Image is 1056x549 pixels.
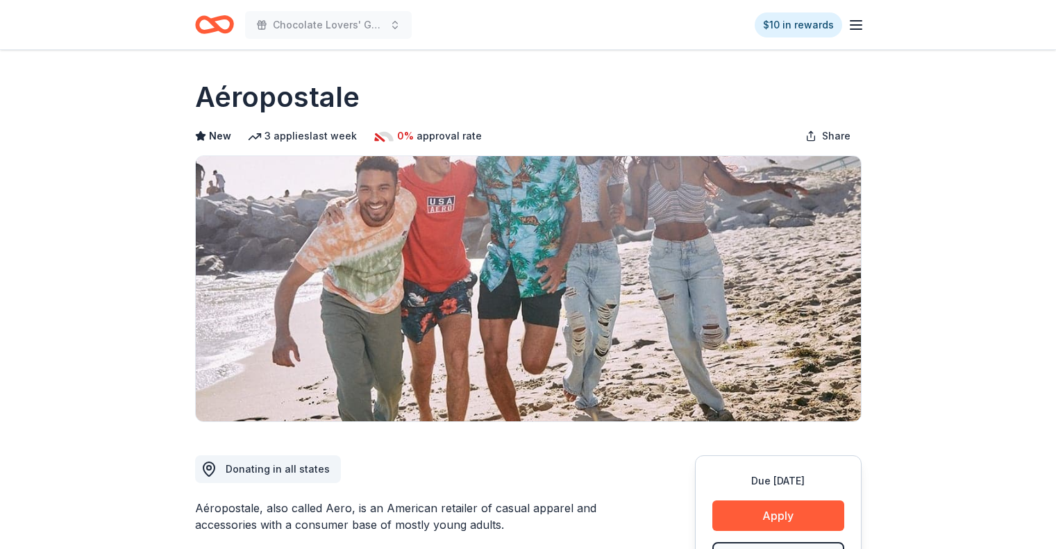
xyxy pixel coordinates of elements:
span: Share [822,128,850,144]
span: approval rate [417,128,482,144]
div: Aéropostale, also called Aero, is an American retailer of casual apparel and accessories with a c... [195,500,628,533]
button: Share [794,122,862,150]
span: New [209,128,231,144]
button: Apply [712,500,844,531]
a: $10 in rewards [755,12,842,37]
h1: Aéropostale [195,78,360,117]
div: 3 applies last week [248,128,357,144]
span: 0% [397,128,414,144]
img: Image for Aéropostale [196,156,861,421]
span: Donating in all states [226,463,330,475]
div: Due [DATE] [712,473,844,489]
a: Home [195,8,234,41]
button: Chocolate Lovers' Gala [245,11,412,39]
span: Chocolate Lovers' Gala [273,17,384,33]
